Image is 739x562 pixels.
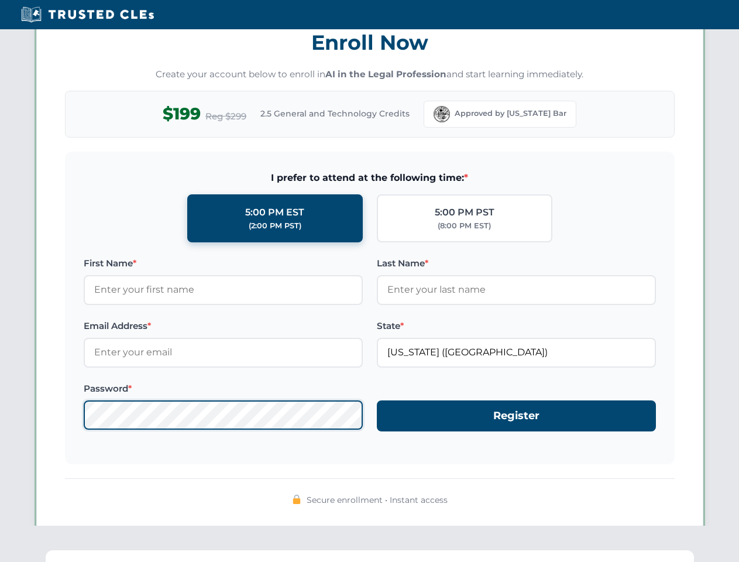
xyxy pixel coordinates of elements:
[377,400,656,431] button: Register
[377,338,656,367] input: Florida (FL)
[325,68,446,80] strong: AI in the Legal Profession
[249,220,301,232] div: (2:00 PM PST)
[65,24,675,61] h3: Enroll Now
[18,6,157,23] img: Trusted CLEs
[65,68,675,81] p: Create your account below to enroll in and start learning immediately.
[84,338,363,367] input: Enter your email
[245,205,304,220] div: 5:00 PM EST
[435,205,494,220] div: 5:00 PM PST
[84,319,363,333] label: Email Address
[377,275,656,304] input: Enter your last name
[377,256,656,270] label: Last Name
[377,319,656,333] label: State
[84,275,363,304] input: Enter your first name
[163,101,201,127] span: $199
[438,220,491,232] div: (8:00 PM EST)
[84,170,656,186] span: I prefer to attend at the following time:
[84,256,363,270] label: First Name
[307,494,448,506] span: Secure enrollment • Instant access
[84,382,363,396] label: Password
[260,107,410,120] span: 2.5 General and Technology Credits
[292,495,301,504] img: 🔒
[455,108,566,119] span: Approved by [US_STATE] Bar
[205,109,246,124] span: Reg $299
[434,106,450,122] img: Florida Bar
